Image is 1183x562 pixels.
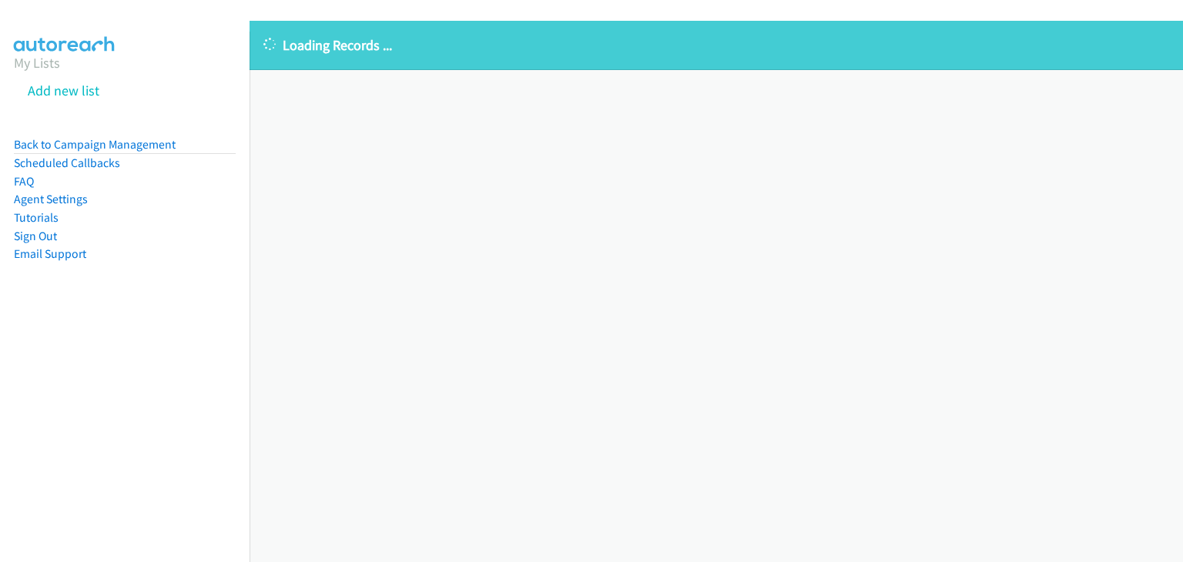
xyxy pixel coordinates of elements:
[14,156,120,170] a: Scheduled Callbacks
[263,35,1169,55] p: Loading Records ...
[14,246,86,261] a: Email Support
[14,192,88,206] a: Agent Settings
[14,174,34,189] a: FAQ
[14,54,60,72] a: My Lists
[28,82,99,99] a: Add new list
[14,210,59,225] a: Tutorials
[14,229,57,243] a: Sign Out
[14,137,176,152] a: Back to Campaign Management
